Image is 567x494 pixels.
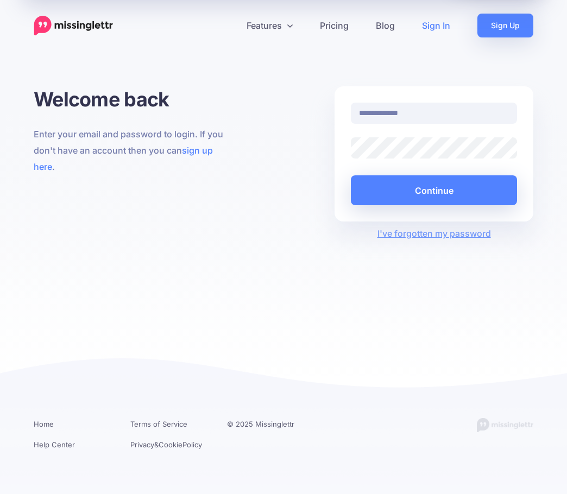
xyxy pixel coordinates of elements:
[306,14,362,37] a: Pricing
[227,418,307,430] li: © 2025 Missinglettr
[34,440,75,449] a: Help Center
[408,14,464,37] a: Sign In
[130,439,211,451] li: & Policy
[377,228,491,239] a: I've forgotten my password
[159,440,182,449] a: Cookie
[34,420,54,428] a: Home
[351,175,517,205] button: Continue
[130,420,187,428] a: Terms of Service
[34,86,232,112] h1: Welcome back
[130,440,154,449] a: Privacy
[233,14,306,37] a: Features
[477,14,533,37] a: Sign Up
[362,14,408,37] a: Blog
[34,126,232,175] p: Enter your email and password to login. If you don't have an account then you can .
